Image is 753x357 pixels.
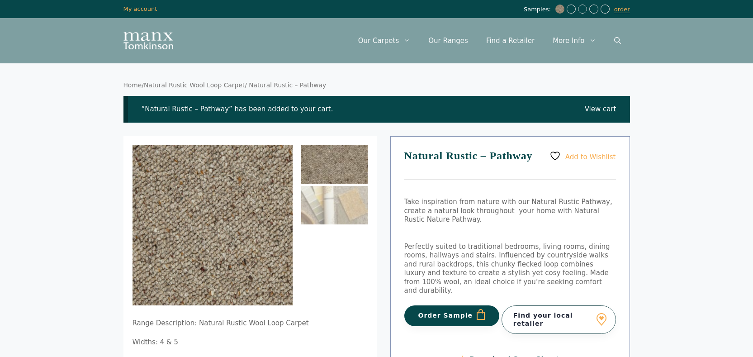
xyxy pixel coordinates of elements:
a: Natural Rustic Wool Loop Carpet [144,81,245,89]
span: Samples: [524,6,553,14]
a: Home [123,81,142,89]
a: My account [123,5,157,12]
p: Perfectly suited to traditional bedrooms, living rooms, dining rooms, hallways and stairs. Influe... [404,243,616,295]
a: Find a Retailer [477,27,544,54]
a: Add to Wishlist [549,150,616,162]
a: View cart [585,105,616,114]
p: Widths: 4 & 5 [133,338,368,347]
img: Natural Rustic - Pathway - Image 2 [301,186,368,224]
a: Our Carpets [349,27,420,54]
h1: Natural Rustic – Pathway [404,150,616,180]
nav: Breadcrumb [123,81,630,90]
img: Manx Tomkinson [123,32,173,49]
a: Our Ranges [419,27,477,54]
a: More Info [544,27,605,54]
span: Add to Wishlist [565,153,616,161]
p: Range Description: Natural Rustic Wool Loop Carpet [133,319,368,328]
img: Natural Rustic Pathway [301,145,368,184]
a: Find your local retailer [502,305,616,333]
img: Natural Rustic Pathway [555,5,564,14]
div: “Natural Rustic – Pathway” has been added to your cart. [123,96,630,123]
button: Order Sample [404,305,500,326]
nav: Primary [349,27,630,54]
p: Take inspiration from nature with our Natural Rustic Pathway, create a natural look throughout yo... [404,198,616,224]
a: order [614,6,630,13]
a: Open Search Bar [605,27,630,54]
